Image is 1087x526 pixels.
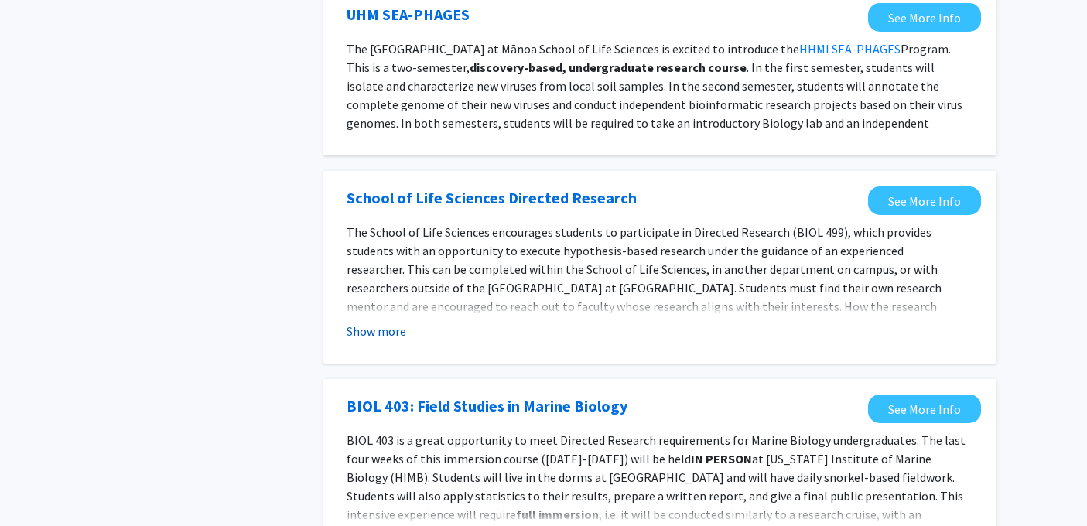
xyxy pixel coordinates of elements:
[347,41,799,56] span: The [GEOGRAPHIC_DATA] at Mānoa School of Life Sciences is excited to introduce the
[347,186,637,210] a: Opens in a new tab
[347,60,962,149] span: . In the first semester, students will isolate and characterize new viruses from local soil sampl...
[691,451,752,466] strong: IN PERSON
[868,186,981,215] a: Opens in a new tab
[12,456,66,514] iframe: Chat
[347,3,470,26] a: Opens in a new tab
[868,3,981,32] a: Opens in a new tab
[516,507,599,522] strong: full immersion
[868,394,981,423] a: Opens in a new tab
[347,322,406,340] button: Show more
[347,394,627,418] a: Opens in a new tab
[470,60,747,75] strong: discovery-based, undergraduate research course
[347,224,946,351] span: The School of Life Sciences encourages students to participate in Directed Research (BIOL 499), w...
[347,432,966,466] span: BIOL 403 is a great opportunity to meet Directed Research requirements for Marine Biology undergr...
[799,41,901,56] a: HHMI SEA-PHAGES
